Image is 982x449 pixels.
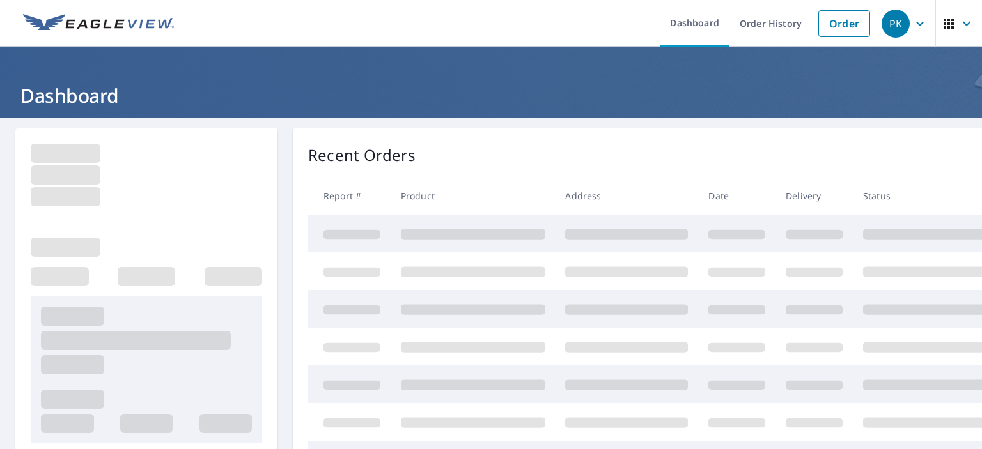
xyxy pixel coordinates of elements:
[308,177,391,215] th: Report #
[391,177,556,215] th: Product
[23,14,174,33] img: EV Logo
[698,177,775,215] th: Date
[882,10,910,38] div: PK
[308,144,416,167] p: Recent Orders
[555,177,698,215] th: Address
[775,177,853,215] th: Delivery
[15,82,967,109] h1: Dashboard
[818,10,870,37] a: Order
